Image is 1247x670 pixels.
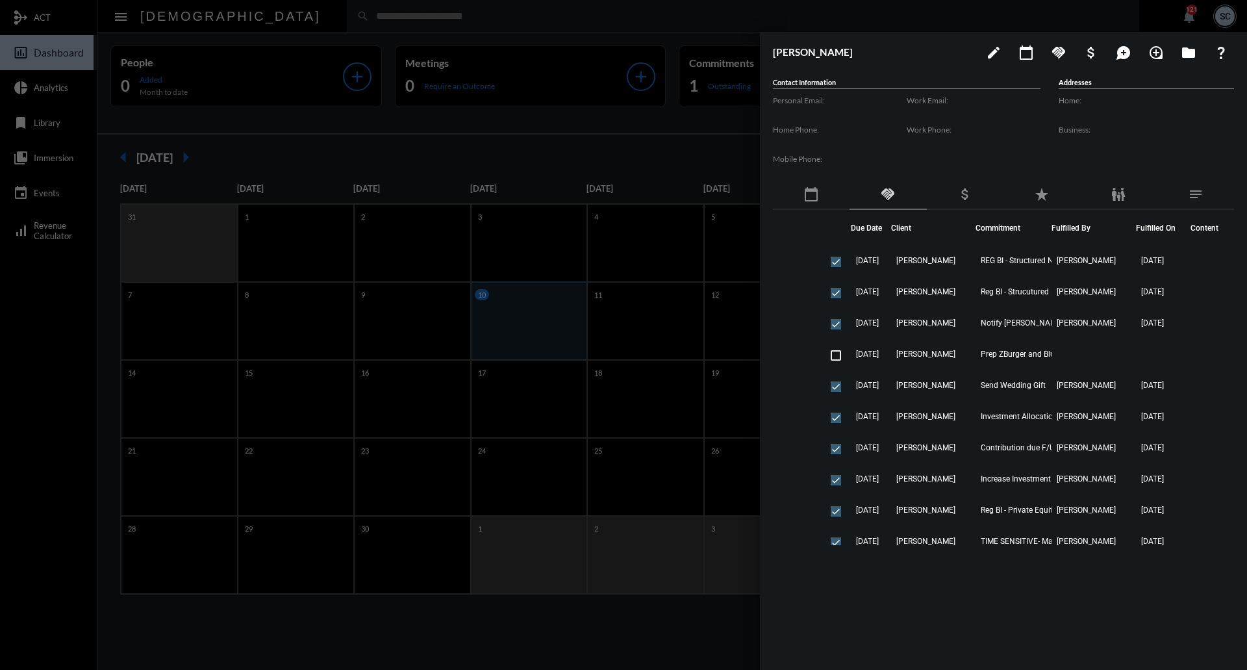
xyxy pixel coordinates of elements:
[1141,412,1164,421] span: [DATE]
[896,506,955,515] span: [PERSON_NAME]
[896,287,955,296] span: [PERSON_NAME]
[1141,443,1164,452] span: [DATE]
[1141,537,1164,546] span: [DATE]
[981,39,1007,65] button: edit person
[1111,39,1137,65] button: Add Mention
[1059,125,1234,135] label: Business:
[1057,537,1116,546] span: [PERSON_NAME]
[856,537,879,546] span: [DATE]
[1136,210,1184,246] th: Fulfilled On
[1188,187,1203,202] mat-icon: notes
[896,537,955,546] span: [PERSON_NAME]
[976,210,1052,246] th: Commitment
[1057,381,1116,390] span: [PERSON_NAME]
[907,125,1040,135] label: Work Phone:
[1057,443,1116,452] span: [PERSON_NAME]
[856,412,879,421] span: [DATE]
[1057,474,1116,483] span: [PERSON_NAME]
[891,210,976,246] th: Client
[981,287,1068,296] span: Reg BI - Strucutured Note
[907,96,1040,105] label: Work Email:
[981,537,1111,546] span: TIME SENSITIVE- Make sure to Approve the NIGO on PAS --- $15,000 from [PERSON_NAME]'s account int...
[981,474,1092,483] span: Increase Investment Allocations
[1057,318,1116,328] span: [PERSON_NAME]
[803,187,819,202] mat-icon: calendar_today
[1141,506,1164,515] span: [DATE]
[856,287,879,296] span: [DATE]
[1013,39,1039,65] button: Add meeting
[773,154,907,164] label: Mobile Phone:
[1148,45,1164,60] mat-icon: loupe
[856,318,879,328] span: [DATE]
[1184,210,1234,246] th: Content
[1034,187,1050,202] mat-icon: star_rate
[1208,39,1234,65] button: What If?
[1059,78,1234,89] h5: Addresses
[1078,39,1104,65] button: Add Business
[1057,256,1116,265] span: [PERSON_NAME]
[981,350,1111,359] span: Prep ZBurger and Blue OWl Presentations
[1143,39,1169,65] button: Add Introduction
[896,443,955,452] span: [PERSON_NAME]
[896,412,955,421] span: [PERSON_NAME]
[896,318,955,328] span: [PERSON_NAME]
[896,381,955,390] span: [PERSON_NAME]
[896,350,955,359] span: [PERSON_NAME]
[856,506,879,515] span: [DATE]
[1057,287,1116,296] span: [PERSON_NAME]
[773,46,974,58] h3: [PERSON_NAME]
[1141,287,1164,296] span: [DATE]
[1141,256,1164,265] span: [DATE]
[981,318,1111,328] span: Notify [PERSON_NAME] that the funds are now available for structed note purchase.
[1083,45,1099,60] mat-icon: attach_money
[851,210,891,246] th: Due Date
[773,125,907,135] label: Home Phone:
[986,45,1001,60] mat-icon: edit
[1111,187,1126,202] mat-icon: family_restroom
[1052,210,1136,246] th: Fulfilled By
[1181,45,1196,60] mat-icon: folder
[1046,39,1072,65] button: Add Commitment
[856,256,879,265] span: [DATE]
[957,187,973,202] mat-icon: attach_money
[1018,45,1034,60] mat-icon: calendar_today
[1141,381,1164,390] span: [DATE]
[981,381,1046,390] span: Send Wedding Gift
[773,96,907,105] label: Personal Email:
[1141,474,1164,483] span: [DATE]
[896,256,955,265] span: [PERSON_NAME]
[1057,412,1116,421] span: [PERSON_NAME]
[981,506,1092,515] span: Reg BI - Private Equity Purchase
[856,443,879,452] span: [DATE]
[1051,45,1066,60] mat-icon: handshake
[896,474,955,483] span: [PERSON_NAME]
[981,443,1055,452] span: Contribution due F/U
[773,78,1040,89] h5: Contact Information
[1141,318,1164,328] span: [DATE]
[981,256,1064,265] span: REG BI - Structured Note
[856,474,879,483] span: [DATE]
[1176,39,1202,65] button: Archives
[1116,45,1131,60] mat-icon: maps_ugc
[1059,96,1234,105] label: Home:
[856,350,879,359] span: [DATE]
[880,187,896,202] mat-icon: handshake
[856,381,879,390] span: [DATE]
[981,412,1111,421] span: Investment Allocations - Follow up with [PERSON_NAME] on Next steps.
[1213,45,1229,60] mat-icon: question_mark
[1057,506,1116,515] span: [PERSON_NAME]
